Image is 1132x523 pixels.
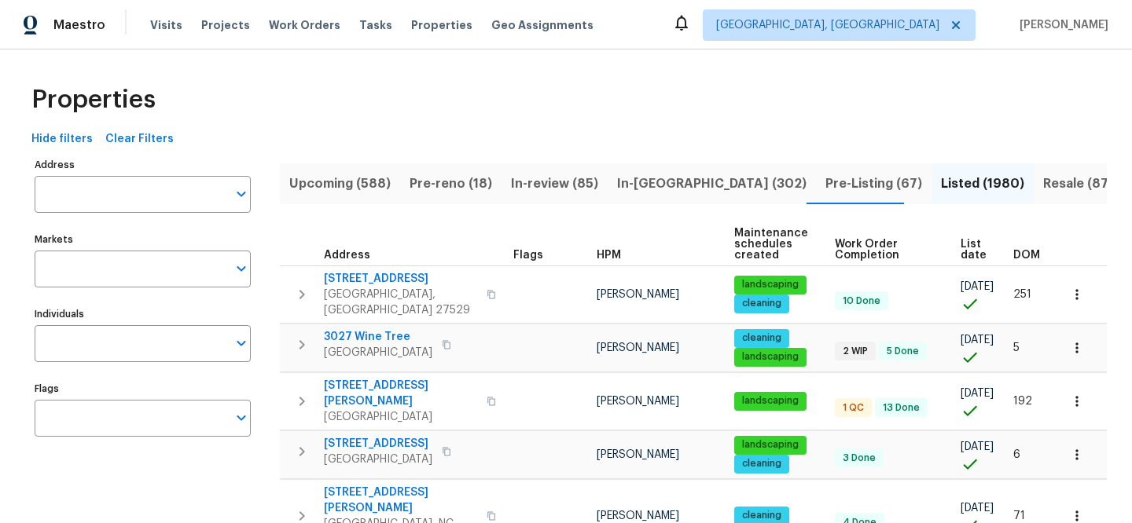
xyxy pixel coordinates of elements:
span: [PERSON_NAME] [1013,17,1108,33]
span: Listed (1980) [941,173,1024,195]
span: Hide filters [31,130,93,149]
span: [STREET_ADDRESS][PERSON_NAME] [324,378,477,409]
span: 1 QC [836,401,870,415]
span: List date [961,239,987,261]
span: Upcoming (588) [289,173,391,195]
span: [PERSON_NAME] [597,510,679,521]
span: [GEOGRAPHIC_DATA] [324,345,432,360]
span: [PERSON_NAME] [597,342,679,353]
span: Projects [201,17,250,33]
span: Work Order Completion [835,239,934,261]
span: [PERSON_NAME] [597,289,679,300]
span: In-[GEOGRAPHIC_DATA] (302) [617,173,807,195]
span: 5 Done [880,345,925,358]
span: [PERSON_NAME] [597,449,679,460]
span: Pre-reno (18) [410,173,492,195]
span: cleaning [736,331,788,345]
span: landscaping [736,350,805,364]
span: Resale (876) [1043,173,1122,195]
span: Maintenance schedules created [734,228,808,261]
span: [STREET_ADDRESS] [324,436,432,452]
span: [STREET_ADDRESS] [324,271,477,287]
span: 71 [1013,510,1025,521]
span: [GEOGRAPHIC_DATA], [GEOGRAPHIC_DATA] 27529 [324,287,477,318]
span: [GEOGRAPHIC_DATA] [324,452,432,467]
span: [GEOGRAPHIC_DATA], [GEOGRAPHIC_DATA] [716,17,939,33]
span: [DATE] [961,388,994,399]
label: Individuals [35,309,251,319]
span: 3 Done [836,452,882,465]
span: Visits [150,17,182,33]
span: Pre-Listing (67) [825,173,922,195]
span: 2 WIP [836,345,874,358]
span: 5 [1013,342,1020,353]
span: Flags [513,250,543,261]
span: Geo Assignments [491,17,594,33]
span: 6 [1013,449,1020,460]
span: Clear Filters [105,130,174,149]
span: 10 Done [836,294,887,308]
span: HPM [597,250,621,261]
span: Tasks [359,20,392,31]
label: Address [35,160,251,170]
span: Maestro [53,17,105,33]
span: [GEOGRAPHIC_DATA] [324,409,477,425]
span: [PERSON_NAME] [597,396,679,407]
button: Clear Filters [99,125,180,154]
span: [DATE] [961,281,994,292]
span: Work Orders [269,17,340,33]
button: Open [230,183,252,205]
span: cleaning [736,457,788,470]
button: Open [230,258,252,280]
span: landscaping [736,394,805,408]
button: Open [230,407,252,429]
span: [STREET_ADDRESS][PERSON_NAME] [324,485,477,516]
label: Flags [35,384,251,393]
span: 251 [1013,289,1031,300]
span: [DATE] [961,503,994,514]
span: Address [324,250,370,261]
span: 13 Done [877,401,926,415]
span: cleaning [736,509,788,522]
label: Markets [35,235,251,244]
span: 3027 Wine Tree [324,329,432,345]
span: [DATE] [961,441,994,452]
span: 192 [1013,396,1032,407]
span: landscaping [736,438,805,452]
span: Properties [411,17,472,33]
span: cleaning [736,297,788,310]
span: DOM [1013,250,1040,261]
span: landscaping [736,278,805,291]
span: [DATE] [961,335,994,346]
button: Open [230,332,252,354]
span: Properties [31,92,156,108]
span: In-review (85) [511,173,598,195]
button: Hide filters [25,125,99,154]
